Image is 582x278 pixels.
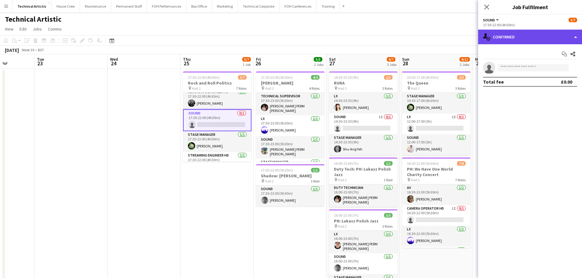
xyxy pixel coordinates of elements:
[5,26,13,32] span: View
[475,56,483,62] span: Mon
[329,80,397,86] h3: RURA
[401,60,409,67] span: 28
[256,56,261,62] span: Fri
[52,0,80,12] button: House Crew
[455,86,466,91] span: 3 Roles
[478,30,582,44] div: Confirmed
[256,136,324,159] app-card-role: Sound1/117:30-23:00 (5h30m)[PERSON_NAME] PERM [PERSON_NAME]
[256,115,324,136] app-card-role: LX1/117:30-23:00 (5h30m)[PERSON_NAME]
[455,178,466,182] span: 7 Roles
[329,114,397,134] app-card-role: Sound1I0/114:30-23:30 (9h)
[483,79,504,85] div: Total fee
[242,57,251,62] span: 5/7
[382,86,393,91] span: 3 Roles
[338,178,347,182] span: Hall 2
[329,134,397,155] app-card-role: Stage Manager1/114:30-23:30 (9h)Shu-Ang Yeh
[329,71,397,155] app-job-card: 14:30-23:30 (9h)2/3RURA Hall 13 RolesLX1/114:30-23:30 (9h)[PERSON_NAME]Sound1I0/114:30-23:30 (9h)...
[311,75,320,80] span: 4/4
[402,205,470,226] app-card-role: Camera Operator HD1I0/116:30-22:00 (5h30m)
[569,18,577,22] span: 5/7
[329,56,336,62] span: Sat
[402,157,470,248] app-job-card: 16:30-22:00 (5h30m)7/8PH: We Have One World Charity Concert Hall 17 RolesAV1/116:30-22:00 (5h30m)...
[334,213,359,218] span: 16:00-23:00 (7h)
[183,71,251,162] app-job-card: 17:30-22:00 (4h30m)5/7Rock and Roll Politics Hall 17 RolesLX1/117:30-22:00 (4h30m)[PERSON_NAME]Re...
[311,179,320,183] span: 1 Role
[255,60,261,67] span: 26
[402,184,470,205] app-card-role: AV1/116:30-22:00 (5h30m)[PERSON_NAME]
[280,0,317,12] button: FOH Conferences
[402,71,470,155] app-job-card: 10:30-17:00 (6h30m)2/3The Queen Hall 13 RolesStage Manager1/110:30-17:00 (6h30m)[PERSON_NAME]LX1I...
[483,18,495,22] span: Sound
[384,213,393,218] span: 3/3
[402,80,470,86] h3: The Queen
[109,60,118,67] span: 24
[384,178,393,182] span: 1 Role
[147,0,186,12] button: FOH Performances
[261,168,293,172] span: 17:30-23:00 (5h30m)
[5,47,19,53] div: [DATE]
[338,86,347,91] span: Hall 1
[384,161,393,166] span: 1/1
[256,80,324,86] h3: [PERSON_NAME]
[256,164,324,206] div: 17:30-23:00 (5h30m)1/1Shadow: [PERSON_NAME] Hall 21 RoleSound1/117:30-23:00 (5h30m)[PERSON_NAME]
[329,157,397,207] app-job-card: 16:00-23:00 (7h)1/1Duty Tech: PH: Lukasz Polish Jazz Hall 21 RoleDuty Technician1/116:00-23:00 (7...
[311,168,320,172] span: 1/1
[309,86,320,91] span: 4 Roles
[338,224,347,229] span: Hall 2
[80,0,111,12] button: Maintenance
[328,60,336,67] span: 27
[192,86,201,91] span: Hall 1
[459,57,470,62] span: 9/11
[402,114,470,134] app-card-role: LX1I0/112:00-17:00 (5h)
[314,62,324,67] div: 2 Jobs
[317,0,340,12] button: Training
[402,226,470,247] app-card-role: LX1/116:30-22:00 (5h30m)[PERSON_NAME]
[20,48,35,52] span: Week 39
[457,75,466,80] span: 2/3
[314,57,322,62] span: 5/5
[183,80,251,86] h3: Rock and Roll Politics
[402,56,409,62] span: Sun
[407,75,439,80] span: 10:30-17:00 (6h30m)
[17,25,29,33] a: Edit
[186,0,212,12] button: Box Office
[13,0,52,12] button: Technical Artistic
[183,56,191,62] span: Thu
[2,25,16,33] a: View
[5,15,61,24] h1: Technical Artistic
[243,62,251,67] div: 1 Job
[183,109,251,131] app-card-role: Sound0/117:30-22:00 (4h30m)
[183,88,251,109] app-card-role: Recording Engineer HD1/117:30-22:00 (4h30m)[PERSON_NAME]
[33,26,42,32] span: Jobs
[387,62,397,67] div: 3 Jobs
[460,62,470,67] div: 2 Jobs
[265,179,274,183] span: Hall 2
[457,161,466,166] span: 7/8
[411,178,420,182] span: Hall 1
[407,161,439,166] span: 16:30-22:00 (5h30m)
[402,134,470,155] app-card-role: Sound1/112:00-17:00 (5h)[PERSON_NAME]
[329,184,397,207] app-card-role: Duty Technician1/116:00-23:00 (7h)[PERSON_NAME] PERM [PERSON_NAME]
[36,60,44,67] span: 23
[256,159,324,179] app-card-role: Stage Manager1/1
[402,247,470,267] app-card-role: Recording Engineer HD1/1
[334,75,359,80] span: 14:30-23:30 (9h)
[236,86,247,91] span: 7 Roles
[329,253,397,274] app-card-role: Sound1/116:00-23:00 (7h)[PERSON_NAME]
[256,186,324,206] app-card-role: Sound1/117:30-23:00 (5h30m)[PERSON_NAME]
[238,75,247,80] span: 5/7
[20,26,27,32] span: Edit
[256,71,324,162] app-job-card: 17:30-23:00 (5h30m)4/4[PERSON_NAME] Hall 24 RolesTechnical Supervisor1/117:30-23:00 (5h30m)[PERSO...
[46,25,64,33] a: Comms
[483,23,577,27] div: 17:30-22:00 (4h30m)
[478,3,582,11] h3: Job Fulfilment
[402,93,470,114] app-card-role: Stage Manager1/110:30-17:00 (6h30m)[PERSON_NAME]
[561,79,572,85] div: £0.00
[30,25,44,33] a: Jobs
[411,86,420,91] span: Hall 1
[474,60,483,67] span: 29
[382,224,393,229] span: 3 Roles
